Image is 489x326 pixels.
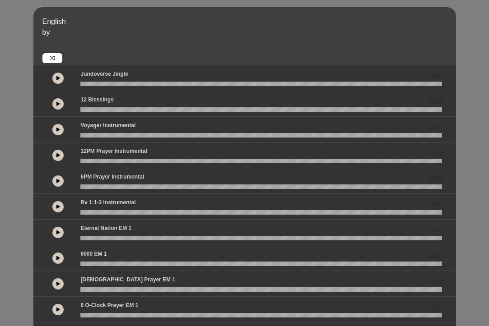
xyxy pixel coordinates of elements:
[42,28,50,36] span: by
[80,198,135,207] p: Rv 1:1-3 Instrumental
[430,200,442,209] span: 0.00
[42,16,454,27] p: English
[80,70,128,78] p: Jundoverse Jingle
[80,96,113,104] p: 12 Blessings
[430,123,442,132] span: 0.00
[430,148,442,158] span: 0.00
[430,71,442,81] span: 0.00
[80,301,138,309] p: 6 o-clock prayer EM 1
[430,277,442,286] span: 0.00
[80,275,175,284] p: [DEMOGRAPHIC_DATA] prayer EM 1
[430,303,442,312] span: 0.00
[430,251,442,261] span: 0.00
[430,97,442,106] span: 0.00
[80,250,107,258] p: 6000 EM 1
[80,224,131,232] p: Eternal Nation EM 1
[80,173,144,181] p: 6PM Prayer Instrumental
[80,147,147,155] p: 12PM Prayer Instrumental
[430,225,442,235] span: 0.00
[80,121,135,129] p: Voyager Instrumental
[430,174,442,184] span: 0.00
